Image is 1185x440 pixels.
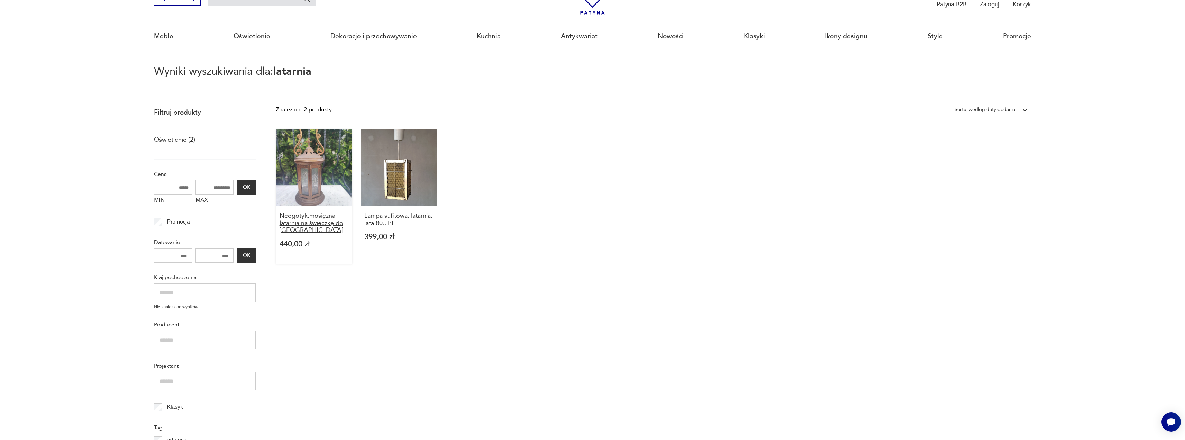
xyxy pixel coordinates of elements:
a: Promocje [1003,20,1031,52]
a: Oświetlenie [234,20,270,52]
a: Klasyki [744,20,765,52]
a: Neogotyk,mosiężna latarnia na świeczkę do kapliczkiNeogotyk,mosiężna latarnia na świeczkę do [GEO... [276,129,352,264]
a: Ikony designu [825,20,867,52]
p: Zaloguj [980,0,999,8]
p: Cena [154,170,256,179]
button: OK [237,180,256,195]
button: OK [237,248,256,263]
p: Producent [154,320,256,329]
p: Filtruj produkty [154,108,256,117]
h3: Neogotyk,mosiężna latarnia na świeczkę do [GEOGRAPHIC_DATA] [280,213,349,234]
p: Patyna B2B [937,0,967,8]
p: Tag [154,423,256,432]
a: Lampa sufitowa, latarnia, lata 80., PLLampa sufitowa, latarnia, lata 80., PL399,00 zł [361,129,437,264]
div: Sortuj według daty dodania [955,105,1015,114]
p: 399,00 zł [364,233,434,241]
span: latarnia [273,64,311,79]
a: Oświetlenie (2) [154,134,195,146]
p: Promocja [167,217,190,226]
p: Koszyk [1013,0,1031,8]
p: Projektant [154,361,256,370]
div: Znaleziono 2 produkty [276,105,332,114]
p: Kraj pochodzenia [154,273,256,282]
a: Nowości [658,20,684,52]
p: Wyniki wyszukiwania dla: [154,66,1031,90]
p: Nie znaleziono wyników [154,304,256,311]
a: Dekoracje i przechowywanie [330,20,417,52]
p: Klasyk [167,403,183,412]
p: Datowanie [154,238,256,247]
p: 440,00 zł [280,241,349,248]
a: Meble [154,20,173,52]
a: Antykwariat [561,20,598,52]
h3: Lampa sufitowa, latarnia, lata 80., PL [364,213,434,227]
iframe: Smartsupp widget button [1161,412,1181,432]
a: Style [928,20,943,52]
label: MIN [154,195,192,208]
label: MAX [195,195,234,208]
a: Kuchnia [477,20,501,52]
